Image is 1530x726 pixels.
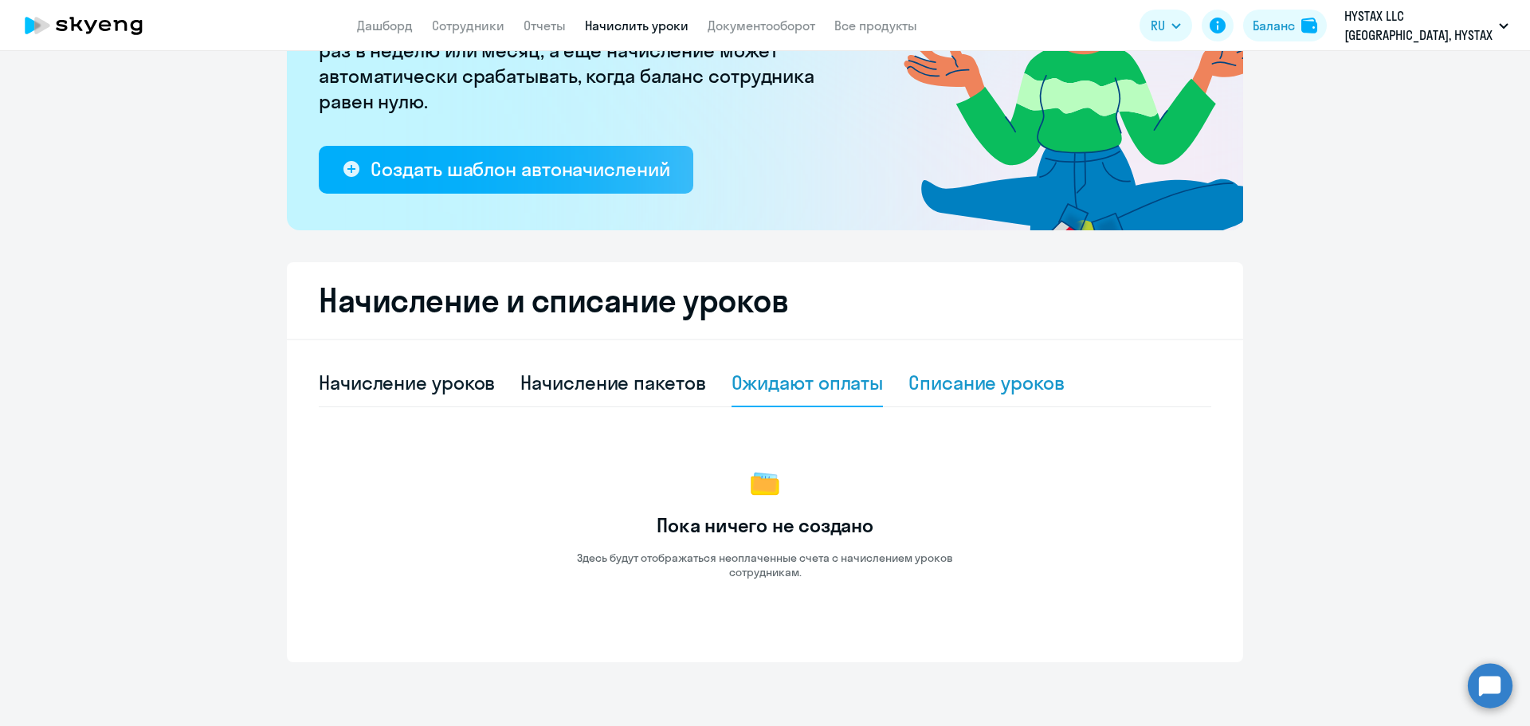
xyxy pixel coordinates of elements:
[524,18,566,33] a: Отчеты
[520,370,705,395] div: Начисление пакетов
[319,146,693,194] button: Создать шаблон автоначислений
[746,465,784,503] img: no-data
[371,156,669,182] div: Создать шаблон автоначислений
[357,18,413,33] a: Дашборд
[1336,6,1516,45] button: HYSTAX LLC [GEOGRAPHIC_DATA], HYSTAX LLC
[1140,10,1192,41] button: RU
[908,370,1065,395] div: Списание уроков
[1301,18,1317,33] img: balance
[1253,16,1295,35] div: Баланс
[708,18,815,33] a: Документооборот
[1151,16,1165,35] span: RU
[657,512,873,538] h3: Пока ничего не создано
[1243,10,1327,41] button: Балансbalance
[319,370,495,395] div: Начисление уроков
[732,370,884,395] div: Ожидают оплаты
[319,281,1211,320] h2: Начисление и списание уроков
[585,18,688,33] a: Начислить уроки
[542,551,988,579] p: Здесь будут отображаться неоплаченные счета с начислением уроков сотрудникам.
[834,18,917,33] a: Все продукты
[1344,6,1493,45] p: HYSTAX LLC [GEOGRAPHIC_DATA], HYSTAX LLC
[432,18,504,33] a: Сотрудники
